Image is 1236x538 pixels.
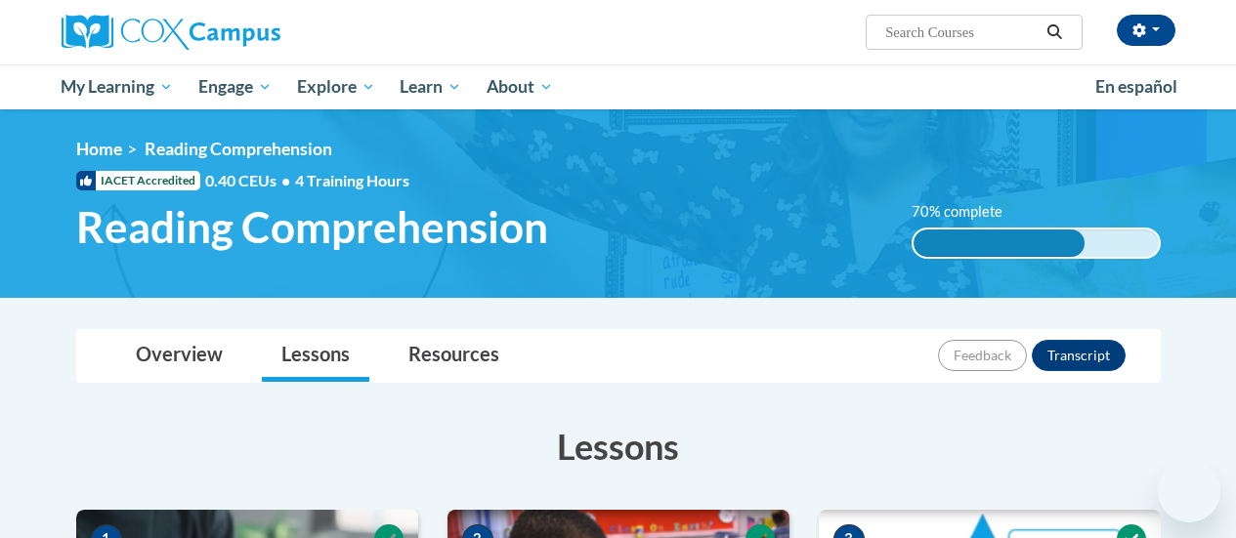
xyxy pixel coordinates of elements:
button: Account Settings [1117,15,1175,46]
span: Learn [400,75,461,99]
div: Main menu [47,64,1190,109]
a: Resources [389,330,519,382]
a: Cox Campus [62,15,413,50]
button: Search [1040,21,1069,44]
h3: Lessons [76,422,1161,471]
a: Learn [387,64,474,109]
span: My Learning [61,75,173,99]
a: En español [1083,66,1190,107]
a: About [474,64,566,109]
label: 70% complete [912,201,1024,223]
a: Explore [284,64,388,109]
span: Explore [297,75,375,99]
a: Engage [186,64,284,109]
input: Search Courses [883,21,1040,44]
a: Overview [116,330,242,382]
iframe: Button to launch messaging window [1158,460,1220,522]
span: Reading Comprehension [145,139,332,159]
a: My Learning [49,64,187,109]
span: 0.40 CEUs [205,170,295,191]
span: Reading Comprehension [76,201,548,253]
span: • [281,171,290,189]
img: Cox Campus [62,15,280,50]
div: 70% complete [914,229,1086,257]
span: IACET Accredited [76,171,200,190]
span: 4 Training Hours [295,171,409,189]
button: Feedback [938,340,1027,371]
span: En español [1095,76,1177,97]
a: Home [76,139,122,159]
button: Transcript [1032,340,1126,371]
a: Lessons [262,330,369,382]
span: About [487,75,553,99]
span: Engage [198,75,272,99]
